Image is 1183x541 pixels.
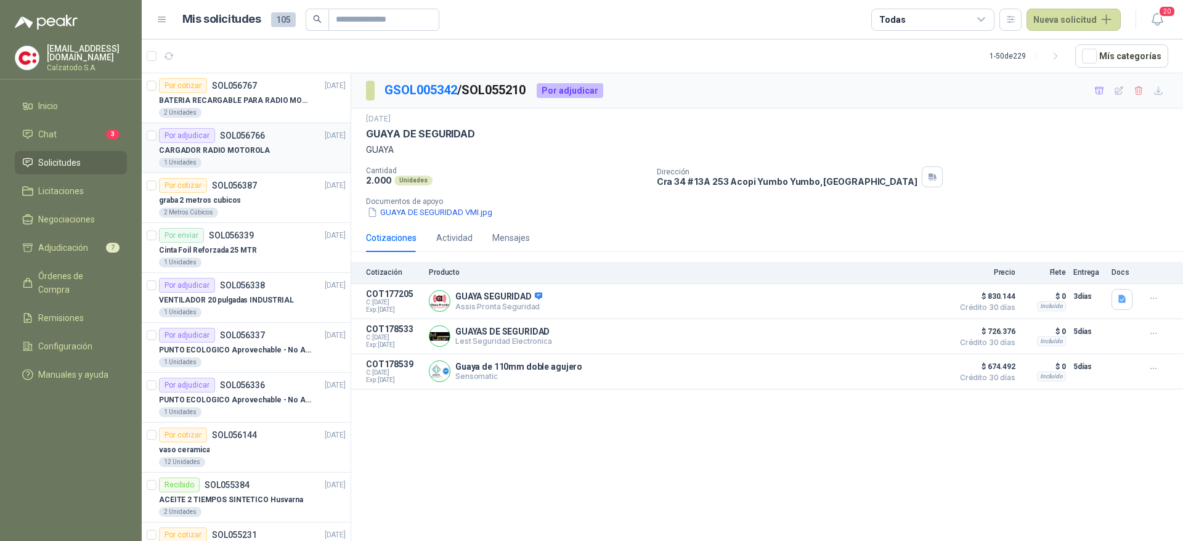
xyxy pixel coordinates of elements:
p: Sensomatic [455,372,582,381]
p: SOL056767 [212,81,257,90]
span: C: [DATE] [366,369,421,376]
p: GUAYA DE SEGURIDAD [366,128,475,140]
span: Crédito 30 días [954,339,1015,346]
span: Remisiones [38,311,84,325]
p: $ 0 [1023,324,1066,339]
p: Cantidad [366,166,647,175]
p: [DATE] [366,113,391,125]
p: [DATE] [325,479,346,491]
div: 1 Unidades [159,158,201,168]
div: Por adjudicar [159,378,215,393]
span: 3 [106,129,120,139]
p: [EMAIL_ADDRESS][DOMAIN_NAME] [47,44,127,62]
div: Recibido [159,478,200,492]
p: GUAYA SEGURIDAD [455,291,542,303]
div: Por adjudicar [159,328,215,343]
span: Manuales y ayuda [38,368,108,381]
a: Remisiones [15,306,127,330]
p: [DATE] [325,429,346,441]
button: Mís categorías [1075,44,1168,68]
p: Producto [429,268,946,277]
a: Configuración [15,335,127,358]
p: SOL056766 [220,131,265,140]
p: VENTILADOR 20 pulgadas INDUSTRIAL [159,295,294,306]
span: Negociaciones [38,213,95,226]
div: Cotizaciones [366,231,417,245]
img: Logo peakr [15,15,78,30]
a: Chat3 [15,123,127,146]
button: GUAYA DE SEGURIDAD VMI.jpg [366,206,494,219]
div: Por cotizar [159,178,207,193]
p: Docs [1112,268,1136,277]
a: Por cotizarSOL056144[DATE] vaso ceramica12 Unidades [142,423,351,473]
div: Por cotizar [159,78,207,93]
p: [DATE] [325,80,346,92]
a: Por cotizarSOL056387[DATE] graba 2 metros cubicos2 Metros Cúbicos [142,173,351,223]
p: / SOL055210 [384,81,527,100]
div: 1 Unidades [159,307,201,317]
div: Incluido [1037,336,1066,346]
p: GUAYAS DE SEGURIDAD [455,327,552,336]
div: 2 Metros Cúbicos [159,208,218,218]
span: Adjudicación [38,241,88,254]
p: SOL056387 [212,181,257,190]
a: Órdenes de Compra [15,264,127,301]
p: Calzatodo S.A. [47,64,127,71]
p: SOL056338 [220,281,265,290]
p: [DATE] [325,330,346,341]
div: Incluido [1037,301,1066,311]
div: 1 Unidades [159,407,201,417]
span: 7 [106,243,120,253]
p: vaso ceramica [159,444,209,456]
p: CARGADOR RADIO MOTOROLA [159,145,270,157]
span: Crédito 30 días [954,374,1015,381]
a: Inicio [15,94,127,118]
p: SOL056336 [220,381,265,389]
p: 3 días [1073,289,1104,304]
p: Precio [954,268,1015,277]
img: Company Logo [429,326,450,346]
span: Exp: [DATE] [366,341,421,349]
div: 1 Unidades [159,258,201,267]
p: COT177205 [366,289,421,299]
div: 2 Unidades [159,108,201,118]
div: 1 - 50 de 229 [990,46,1065,66]
p: 5 días [1073,359,1104,374]
div: 12 Unidades [159,457,205,467]
div: Por cotizar [159,428,207,442]
span: $ 726.376 [954,324,1015,339]
a: Manuales y ayuda [15,363,127,386]
a: GSOL005342 [384,83,457,97]
a: Por adjudicarSOL056336[DATE] PUNTO ECOLOGICO Aprovechable - No Aprovechable 20Litros Blanco - Neg... [142,373,351,423]
p: PUNTO ECOLOGICO Aprovechable - No Aprovechable 20Litros Blanco - Negro [159,394,312,406]
p: [DATE] [325,380,346,391]
img: Company Logo [429,361,450,381]
div: Por adjudicar [159,128,215,143]
div: Por enviar [159,228,204,243]
a: Adjudicación7 [15,236,127,259]
a: Por cotizarSOL056767[DATE] BATERIA RECARGABLE PARA RADIO MOTOROLA2 Unidades [142,73,351,123]
p: GUAYA [366,143,1168,157]
span: Chat [38,128,57,141]
p: $ 0 [1023,289,1066,304]
p: [DATE] [325,529,346,541]
div: Por adjudicar [537,83,603,98]
img: Company Logo [15,46,39,70]
a: Por adjudicarSOL056338[DATE] VENTILADOR 20 pulgadas INDUSTRIAL1 Unidades [142,273,351,323]
p: SOL056339 [209,231,254,240]
h1: Mis solicitudes [182,10,261,28]
span: $ 830.144 [954,289,1015,304]
p: Flete [1023,268,1066,277]
span: C: [DATE] [366,334,421,341]
p: Guaya de 110mm doble agujero [455,362,582,372]
p: COT178539 [366,359,421,369]
p: Dirección [657,168,917,176]
a: Negociaciones [15,208,127,231]
span: Configuración [38,340,92,353]
p: SOL056144 [212,431,257,439]
a: RecibidoSOL055384[DATE] ACEITE 2 TIEMPOS SINTETICO Husvarna2 Unidades [142,473,351,523]
span: Crédito 30 días [954,304,1015,311]
div: 2 Unidades [159,507,201,517]
p: 5 días [1073,324,1104,339]
p: [DATE] [325,230,346,242]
